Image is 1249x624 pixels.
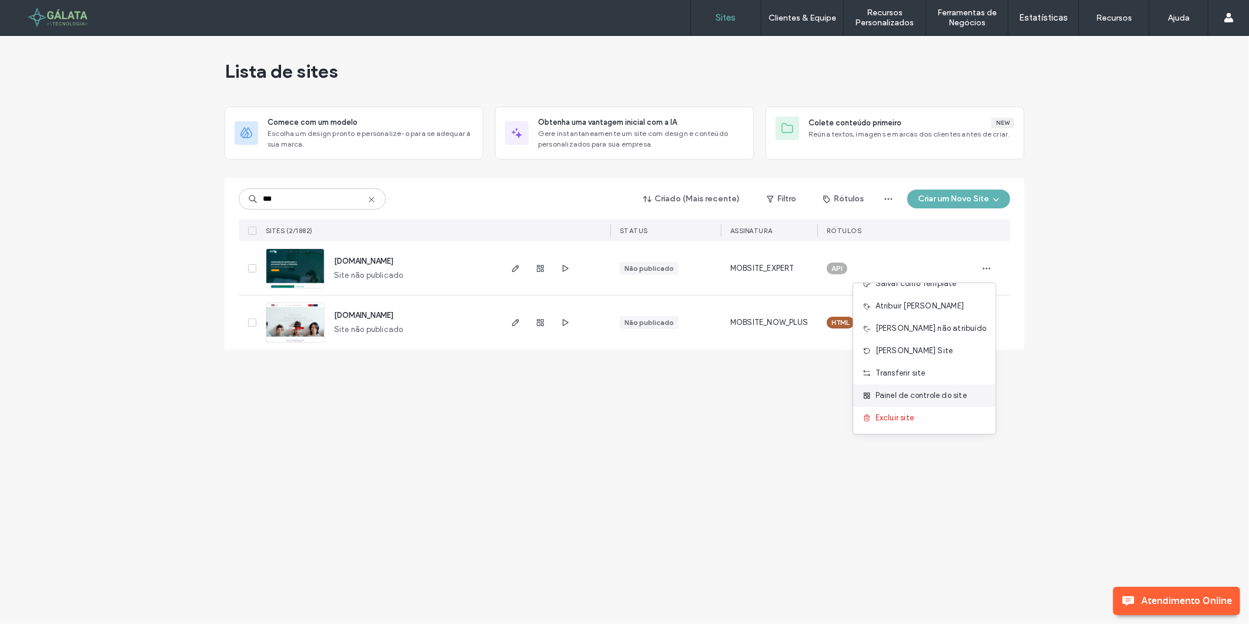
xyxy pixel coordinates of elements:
[876,412,914,424] span: Excluir site
[1141,587,1240,607] span: Atendimento Online
[334,324,403,336] span: Site não publicado
[334,257,393,265] a: [DOMAIN_NAME]
[876,345,953,357] span: [PERSON_NAME] Site
[876,300,964,312] span: Atribuir [PERSON_NAME]
[730,227,773,235] span: Assinatura
[633,190,750,208] button: Criado (Mais recente)
[620,227,648,235] span: STATUS
[268,128,473,150] span: Escolha um design pronto e personalize-o para se adequar à sua marca.
[538,117,677,128] span: Obtenha uma vantagem inicial com a IA
[813,190,874,208] button: Rótulos
[809,129,1014,140] span: Reúna textos, imagens e marcas dos clientes antes de criar.
[844,8,926,28] label: Recursos Personalizados
[876,278,957,290] span: Salvar como Template
[495,107,754,160] div: Obtenha uma vantagem inicial com a IAGere instantaneamente um site com design e conteúdo personal...
[730,317,808,328] span: MOBSITE_NOW_PLUS
[334,270,403,281] span: Site não publicado
[876,390,967,401] span: Painel de controle do site
[926,8,1008,28] label: Ferramentas de Negócios
[624,263,674,274] div: Não publicado
[1096,13,1132,23] label: Recursos
[766,107,1024,160] div: Colete conteúdo primeiroNewReúna textos, imagens e marcas dos clientes antes de criar.
[769,13,836,23] label: Clientes & Equipe
[876,323,986,334] span: [PERSON_NAME] não atribuído
[268,117,358,128] span: Comece com um modelo
[831,263,843,274] span: API
[809,117,901,129] span: Colete conteúdo primeiro
[225,107,483,160] div: Comece com um modeloEscolha um design pronto e personalize-o para se adequar à sua marca.
[730,263,794,274] span: MOBSITE_EXPERT
[1168,13,1190,23] label: Ajuda
[225,59,338,83] span: Lista de sites
[876,367,926,379] span: Transferir site
[827,227,862,235] span: Rótulos
[1019,12,1068,23] label: Estatísticas
[334,311,393,320] a: [DOMAIN_NAME]
[624,317,674,328] div: Não publicado
[538,128,744,150] span: Gere instantaneamente um site com design e conteúdo personalizados para sua empresa.
[26,8,56,19] span: Ajuda
[266,227,313,235] span: Sites (2/1882)
[716,12,736,23] label: Sites
[991,118,1014,128] div: New
[907,190,1010,208] button: Criar um Novo Site
[755,190,808,208] button: Filtro
[831,317,850,328] span: HTML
